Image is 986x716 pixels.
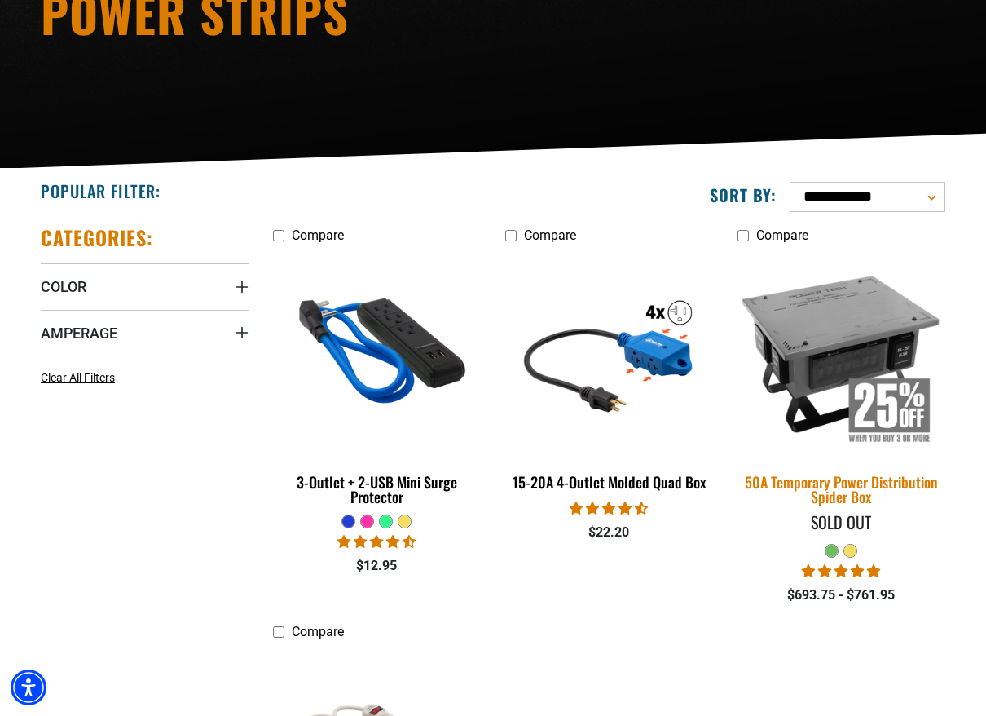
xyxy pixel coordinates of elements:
[273,556,481,576] div: $12.95
[41,369,121,387] a: Clear All Filters
[41,310,249,356] summary: Amperage
[524,228,576,243] span: Compare
[737,586,945,605] div: $693.75 - $761.95
[727,249,955,457] img: 50A Temporary Power Distribution Spider Box
[41,263,249,309] summary: Color
[505,475,713,489] div: 15-20A 4-Outlet Molded Quad Box
[41,324,117,343] span: Amperage
[710,184,777,206] label: Sort by:
[11,670,46,705] div: Accessibility Menu
[737,514,945,530] div: Sold Out
[273,251,481,514] a: blue 3-Outlet + 2-USB Mini Surge Protector
[41,277,86,296] span: Color
[275,259,480,447] img: blue
[273,475,481,504] div: 3-Outlet + 2-USB Mini Surge Protector
[737,475,945,504] div: 50A Temporary Power Distribution Spider Box
[292,624,344,639] span: Compare
[756,228,808,243] span: Compare
[292,228,344,243] span: Compare
[41,180,161,201] h2: Popular Filter:
[41,225,153,250] h2: Categories:
[337,534,416,550] span: 4.36 stars
[737,251,945,514] a: 50A Temporary Power Distribution Spider Box 50A Temporary Power Distribution Spider Box
[506,259,711,447] img: 15-20A 4-Outlet Molded Quad Box
[41,371,115,384] span: Clear All Filters
[802,564,880,579] span: 5.00 stars
[505,251,713,499] a: 15-20A 4-Outlet Molded Quad Box 15-20A 4-Outlet Molded Quad Box
[570,501,648,516] span: 4.40 stars
[505,523,713,542] div: $22.20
